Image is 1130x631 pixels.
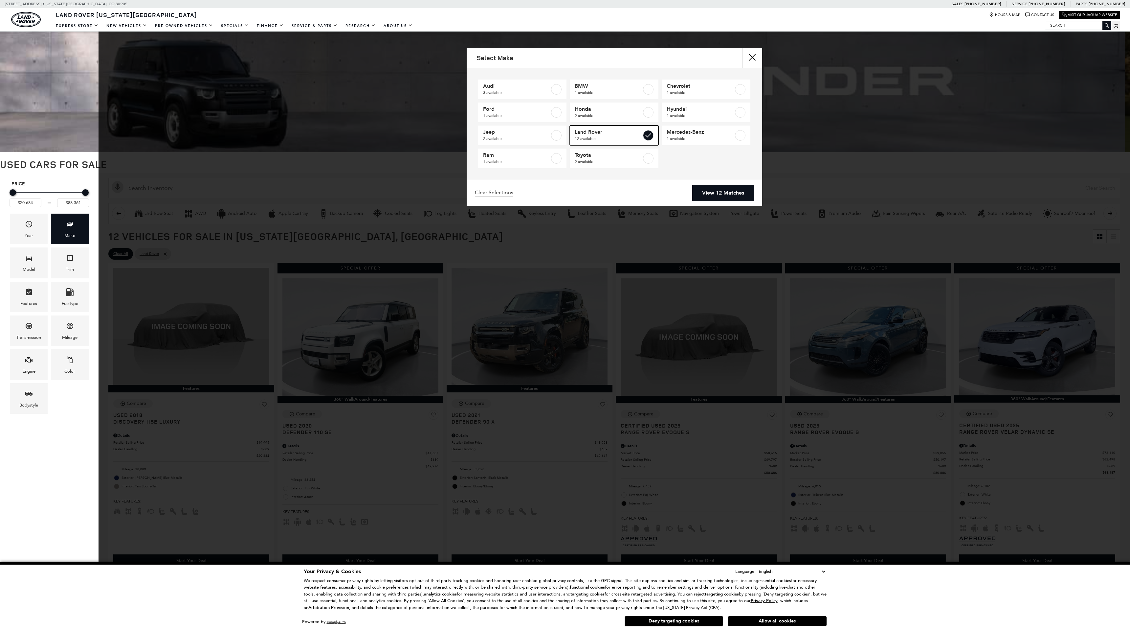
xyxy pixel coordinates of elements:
a: Hours & Map [989,12,1020,17]
a: [PHONE_NUMBER] [1029,1,1065,7]
a: Research [342,20,380,32]
a: Ford1 available [478,103,567,122]
span: Audi [483,83,550,89]
div: MileageMileage [51,315,89,346]
a: Specials [217,20,253,32]
span: BMW [575,83,642,89]
div: TransmissionTransmission [10,315,48,346]
a: Clear Selections [475,189,513,197]
a: Hyundai1 available [662,103,750,122]
img: Land Rover [11,12,41,27]
div: Powered by [302,620,346,624]
span: Fueltype [66,287,74,300]
strong: targeting cookies [570,591,605,597]
div: Bodystyle [19,402,38,409]
button: Allow all cookies [728,616,827,626]
span: Mileage [66,320,74,334]
select: Language Select [757,568,827,575]
span: Make [66,219,74,232]
strong: analytics cookies [424,591,457,597]
span: Mercedes-Benz [667,129,734,135]
button: Deny targeting cookies [625,616,723,626]
span: Sales [952,2,964,6]
a: Chevrolet1 available [662,80,750,99]
span: 1 available [667,89,734,96]
span: Hyundai [667,106,734,112]
div: Engine [22,368,35,375]
a: ComplyAuto [327,620,346,624]
span: Features [25,287,33,300]
h2: Select Make [476,54,513,61]
span: 2 available [575,158,642,165]
a: Visit Our Jaguar Website [1062,12,1117,17]
h5: Price [11,181,87,187]
div: Transmission [16,334,41,341]
span: Land Rover [US_STATE][GEOGRAPHIC_DATA] [56,11,197,19]
strong: Arbitration Provision [308,605,349,611]
span: 1 available [483,112,550,119]
div: Price [10,187,89,207]
a: Toyota2 available [570,149,658,168]
div: FeaturesFeatures [10,282,48,312]
a: Jeep2 available [478,126,567,145]
span: 1 available [667,135,734,142]
input: Minimum [10,199,41,207]
span: Honda [575,106,642,112]
nav: Main Navigation [52,20,417,32]
span: 12 available [575,135,642,142]
span: Service [1012,2,1027,6]
div: Trim [66,266,74,273]
span: Land Rover [575,129,642,135]
a: Land Rover12 available [570,126,658,145]
div: Color [64,368,75,375]
div: Minimum Price [10,189,16,196]
span: Bodystyle [25,388,33,402]
span: Engine [25,354,33,368]
div: MakeMake [51,214,89,244]
a: [STREET_ADDRESS] • [US_STATE][GEOGRAPHIC_DATA], CO 80905 [5,2,127,6]
span: 1 available [483,158,550,165]
a: land-rover [11,12,41,27]
a: Privacy Policy [751,598,778,603]
div: ColorColor [51,349,89,380]
a: EXPRESS STORE [52,20,102,32]
strong: essential cookies [758,578,791,584]
span: Transmission [25,320,33,334]
strong: targeting cookies [705,591,739,597]
a: Mercedes-Benz1 available [662,126,750,145]
span: Jeep [483,129,550,135]
div: Fueltype [62,300,78,307]
a: Pre-Owned Vehicles [151,20,217,32]
div: ModelModel [10,247,48,278]
div: Language: [735,569,756,573]
div: BodystyleBodystyle [10,383,48,414]
div: EngineEngine [10,349,48,380]
a: Audi3 available [478,80,567,99]
p: We respect consumer privacy rights by letting visitors opt out of third-party tracking cookies an... [304,577,827,611]
span: 1 available [667,112,734,119]
div: Model [23,266,35,273]
a: Land Rover [US_STATE][GEOGRAPHIC_DATA] [52,11,201,19]
a: About Us [380,20,417,32]
div: Maximum Price [82,189,89,196]
a: Honda2 available [570,103,658,122]
span: Parts [1076,2,1088,6]
span: 1 available [575,89,642,96]
a: Service & Parts [288,20,342,32]
span: Trim [66,252,74,266]
a: [PHONE_NUMBER] [1089,1,1125,7]
span: Model [25,252,33,266]
button: close [742,48,762,68]
div: Make [64,232,75,239]
span: Your Privacy & Cookies [304,568,361,575]
div: FueltypeFueltype [51,282,89,312]
span: Chevrolet [667,83,734,89]
div: YearYear [10,214,48,244]
input: Maximum [57,199,89,207]
span: Ford [483,106,550,112]
span: Toyota [575,152,642,158]
a: View 12 Matches [692,185,754,201]
span: 2 available [575,112,642,119]
div: Year [25,232,33,239]
u: Privacy Policy [751,598,778,604]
